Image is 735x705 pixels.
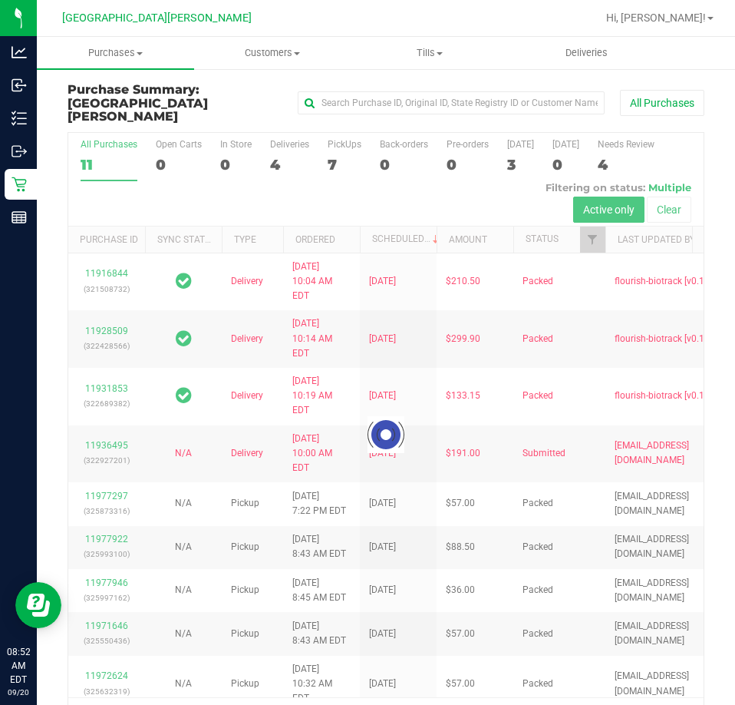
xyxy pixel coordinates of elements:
[12,78,27,93] inline-svg: Inbound
[68,96,208,124] span: [GEOGRAPHIC_DATA][PERSON_NAME]
[12,111,27,126] inline-svg: Inventory
[7,687,30,698] p: 09/20
[545,46,628,60] span: Deliveries
[12,144,27,159] inline-svg: Outbound
[12,177,27,192] inline-svg: Retail
[508,37,665,69] a: Deliveries
[37,46,194,60] span: Purchases
[68,83,280,124] h3: Purchase Summary:
[298,91,605,114] input: Search Purchase ID, Original ID, State Registry ID or Customer Name...
[606,12,706,24] span: Hi, [PERSON_NAME]!
[62,12,252,25] span: [GEOGRAPHIC_DATA][PERSON_NAME]
[195,46,351,60] span: Customers
[15,582,61,628] iframe: Resource center
[7,645,30,687] p: 08:52 AM EDT
[620,90,704,116] button: All Purchases
[352,46,508,60] span: Tills
[351,37,509,69] a: Tills
[12,45,27,60] inline-svg: Analytics
[37,37,194,69] a: Purchases
[194,37,351,69] a: Customers
[12,210,27,225] inline-svg: Reports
